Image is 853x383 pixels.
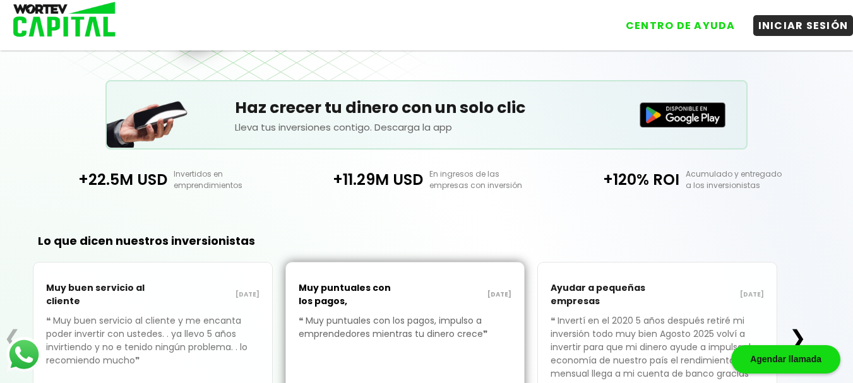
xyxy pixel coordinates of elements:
[483,327,490,340] span: ❞
[46,275,153,314] p: Muy buen servicio al cliente
[405,290,512,300] p: [DATE]
[43,168,168,191] p: +22.5M USD
[551,314,558,327] span: ❝
[299,314,306,327] span: ❝
[554,168,679,191] p: +120% ROI
[640,102,725,127] img: Disponible en Google Play
[153,290,259,300] p: [DATE]
[679,168,811,191] p: Acumulado y entregado a los inversionistas
[299,314,512,360] p: Muy puntuales con los pagos, impulso a emprendedores mientras tu dinero crece
[423,168,554,191] p: En ingresos de las empresas con inversión
[608,6,741,36] a: CENTRO DE AYUDA
[657,290,764,300] p: [DATE]
[135,354,142,367] span: ❞
[46,314,53,327] span: ❝
[6,337,42,372] img: logos_whatsapp-icon.242b2217.svg
[731,345,840,374] div: Agendar llamada
[107,85,189,148] img: Teléfono
[299,168,424,191] p: +11.29M USD
[299,275,405,314] p: Muy puntuales con los pagos,
[235,120,619,134] p: Lleva tus inversiones contigo. Descarga la app
[749,367,756,380] span: ❞
[785,325,810,350] button: ❯
[551,275,657,314] p: Ayudar a pequeñas empresas
[167,168,299,191] p: Invertidos en emprendimientos
[235,96,619,120] h5: Haz crecer tu dinero con un solo clic
[621,15,741,36] button: CENTRO DE AYUDA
